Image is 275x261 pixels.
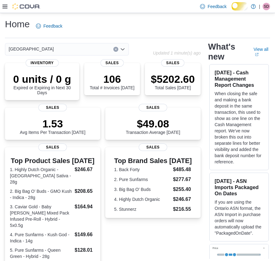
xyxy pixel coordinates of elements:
span: Sales [38,144,67,151]
dt: 4. Highly Dutch Organic [114,196,171,202]
dt: 2. Pure Sunfarms [114,176,171,183]
dd: $277.67 [173,176,192,183]
h2: What's new [208,42,246,62]
p: If you are using the Ontario ASN format, the ASN Import in purchase orders will now automatically... [215,199,264,236]
dt: 1. Back Forty [114,166,171,173]
span: SD [264,3,269,10]
h3: [DATE] - Cash Management Report Changes [215,69,264,88]
span: Feedback [43,23,62,29]
div: Expired or Expiring in Next 30 Days [10,73,74,95]
p: $5202.60 [151,73,195,85]
p: 1.53 [20,117,85,130]
svg: External link [255,53,259,56]
span: Sales [101,59,124,67]
span: Feedback [207,3,226,10]
p: $49.08 [126,117,180,130]
p: 0 units / 0 g [10,73,74,85]
span: Sales [139,104,167,111]
a: Feedback [198,0,229,13]
div: Total # Invoices [DATE] [90,73,134,90]
dd: $164.94 [75,203,95,210]
dd: $208.65 [75,188,95,195]
h1: Home [5,18,30,30]
dd: $149.66 [75,231,95,238]
dd: $128.01 [75,246,95,254]
dd: $246.67 [75,166,95,173]
div: Avg Items Per Transaction [DATE] [20,117,85,135]
dt: 5. Stunnerz [114,206,171,212]
div: Transaction Average [DATE] [126,117,180,135]
p: Updated 1 minute(s) ago [153,51,201,55]
a: Feedback [33,20,65,32]
dd: $485.48 [173,166,192,173]
h3: Top Product Sales [DATE] [10,157,95,165]
span: Sales [38,104,67,111]
span: Inventory [26,59,59,67]
div: Simon Derochie [263,3,270,10]
p: | [259,3,260,10]
span: [GEOGRAPHIC_DATA] [9,45,54,53]
h3: Top Brand Sales [DATE] [114,157,192,165]
dt: 3. Caviar Gold - Baby [PERSON_NAME] Mixed Pack Infused Pre-Roll - Hybrid - 5x0.5g [10,204,72,228]
button: Open list of options [120,47,125,52]
input: Dark Mode [232,2,248,10]
div: Total Sales [DATE] [151,73,195,90]
span: Sales [139,144,167,151]
p: When closing the safe and making a bank deposit in the same transaction, this used to show as one... [215,91,264,165]
dd: $246.67 [173,196,192,203]
dt: 3. Big Bag O' Buds [114,186,171,192]
dt: 2. Big Bag O' Buds - GMO Kush - Indica - 28g [10,188,72,201]
dd: $216.55 [173,206,192,213]
dt: 1. Highly Dutch Organic - [GEOGRAPHIC_DATA] Sativa - 28g [10,166,72,185]
p: 106 [90,73,134,85]
dt: 5. Pure Sunfarms - Queen Green - Hybrid - 28g [10,247,72,259]
img: Cova [12,3,40,10]
a: View allExternal link [254,47,270,57]
button: Clear input [113,47,118,52]
dt: 4. Pure Sunfarms - Kush God - Indica - 14g [10,232,72,244]
span: Sales [161,59,185,67]
h3: [DATE] - ASN Imports Packaged On Dates [215,178,264,197]
dd: $255.40 [173,186,192,193]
